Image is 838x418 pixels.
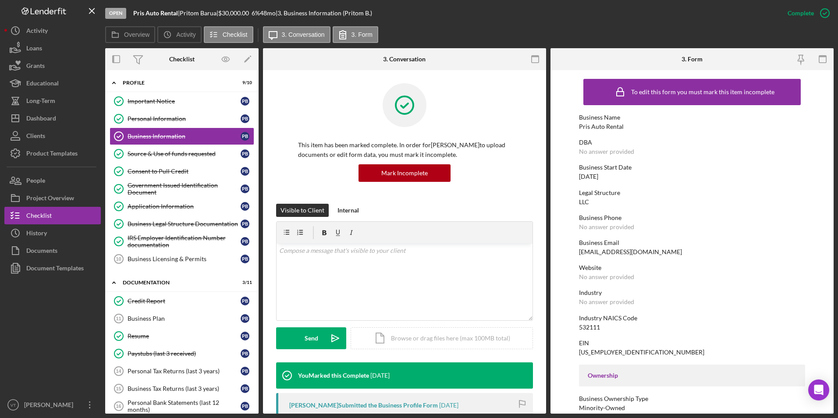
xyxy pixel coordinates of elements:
[128,203,241,210] div: Application Information
[579,123,624,130] div: Pris Auto Rental
[176,31,195,38] label: Activity
[128,133,241,140] div: Business Information
[579,198,589,205] div: LLC
[110,198,254,215] a: Application InformationPB
[4,57,101,74] a: Grants
[383,56,426,63] div: 3. Conversation
[128,385,241,392] div: Business Tax Returns (last 3 years)
[204,26,253,43] button: Checklist
[359,164,451,182] button: Mark Incomplete
[241,297,249,305] div: P B
[579,189,806,196] div: Legal Structure
[289,402,438,409] div: [PERSON_NAME] Submitted the Business Profile Form
[4,145,101,162] button: Product Templates
[110,92,254,110] a: Important NoticePB
[110,180,254,198] a: Government Issued Identification DocumentPB
[241,114,249,123] div: P B
[579,164,806,171] div: Business Start Date
[241,184,249,193] div: P B
[241,237,249,246] div: P B
[26,92,55,112] div: Long-Term
[128,399,241,413] div: Personal Bank Statements (last 12 months)
[4,207,101,224] a: Checklist
[241,332,249,340] div: P B
[298,372,369,379] div: You Marked this Complete
[110,327,254,345] a: ResumePB
[110,163,254,180] a: Consent to Pull CreditPB
[4,22,101,39] button: Activity
[241,402,249,411] div: P B
[579,248,682,255] div: [EMAIL_ADDRESS][DOMAIN_NAME]
[180,10,218,17] div: Pritom Barua |
[298,140,511,160] p: This item has been marked complete. In order for [PERSON_NAME] to upload documents or edit form d...
[110,128,254,145] a: Business InformationPB
[26,74,59,94] div: Educational
[579,298,634,305] div: No answer provided
[579,273,634,280] div: No answer provided
[579,214,806,221] div: Business Phone
[26,57,45,77] div: Grants
[116,404,121,409] tspan: 16
[4,39,101,57] button: Loans
[276,10,372,17] div: | 3. Business Information (Pritom B.)
[579,223,634,230] div: No answer provided
[128,255,241,262] div: Business Licensing & Permits
[128,98,241,105] div: Important Notice
[105,8,126,19] div: Open
[116,368,121,374] tspan: 14
[110,310,254,327] a: 11Business PlanPB
[26,127,45,147] div: Clients
[26,172,45,191] div: People
[4,74,101,92] button: Educational
[4,242,101,259] button: Documents
[779,4,834,22] button: Complete
[26,207,52,227] div: Checklist
[236,80,252,85] div: 9 / 10
[133,10,180,17] div: |
[579,148,634,155] div: No answer provided
[241,167,249,176] div: P B
[123,80,230,85] div: Profile
[105,26,155,43] button: Overview
[282,31,325,38] label: 3. Conversation
[788,4,814,22] div: Complete
[110,397,254,415] a: 16Personal Bank Statements (last 12 months)PB
[808,379,829,400] div: Open Intercom Messenger
[26,145,78,164] div: Product Templates
[110,380,254,397] a: 15Business Tax Returns (last 3 years)PB
[579,349,704,356] div: [US_EMPLOYER_IDENTIFICATION_NUMBER]
[11,403,16,407] text: VT
[352,31,373,38] label: 3. Form
[26,189,74,209] div: Project Overview
[4,259,101,277] a: Document Templates
[110,345,254,362] a: Paystubs (last 3 received)PB
[128,182,241,196] div: Government Issued Identification Document
[4,189,101,207] button: Project Overview
[381,164,428,182] div: Mark Incomplete
[128,368,241,375] div: Personal Tax Returns (last 3 years)
[4,172,101,189] a: People
[579,173,598,180] div: [DATE]
[588,372,797,379] div: Ownership
[241,367,249,375] div: P B
[252,10,260,17] div: 6 %
[128,333,241,340] div: Resume
[223,31,248,38] label: Checklist
[579,315,806,322] div: Industry NAICS Code
[579,264,806,271] div: Website
[4,92,101,110] button: Long-Term
[579,395,806,402] div: Business Ownership Type
[4,127,101,145] button: Clients
[133,9,178,17] b: Pris Auto Rental
[236,280,252,285] div: 3 / 11
[4,110,101,127] a: Dashboard
[128,234,241,248] div: IRS Employer Identification Number documentation
[26,22,48,42] div: Activity
[333,26,378,43] button: 3. Form
[263,26,330,43] button: 3. Conversation
[241,314,249,323] div: P B
[128,315,241,322] div: Business Plan
[260,10,276,17] div: 48 mo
